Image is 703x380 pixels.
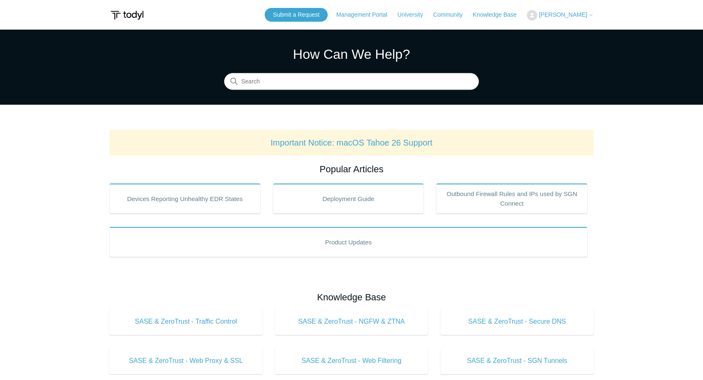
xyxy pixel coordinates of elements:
[109,162,594,176] h2: Popular Articles
[397,10,431,19] a: University
[440,308,594,335] a: SASE & ZeroTrust - Secure DNS
[109,227,587,257] a: Product Updates
[433,10,471,19] a: Community
[275,347,428,374] a: SASE & ZeroTrust - Web Filtering
[453,356,581,366] span: SASE & ZeroTrust - SGN Tunnels
[224,73,479,90] input: Search
[275,308,428,335] a: SASE & ZeroTrust - NGFW & ZTNA
[440,347,594,374] a: SASE & ZeroTrust - SGN Tunnels
[336,10,396,19] a: Management Portal
[473,10,525,19] a: Knowledge Base
[109,8,145,23] img: Todyl Support Center Help Center home page
[265,8,328,22] a: Submit a Request
[288,356,416,366] span: SASE & ZeroTrust - Web Filtering
[539,11,587,18] span: [PERSON_NAME]
[273,184,424,214] a: Deployment Guide
[109,290,594,304] h2: Knowledge Base
[527,10,594,20] button: [PERSON_NAME]
[271,138,432,147] a: Important Notice: macOS Tahoe 26 Support
[122,356,250,366] span: SASE & ZeroTrust - Web Proxy & SSL
[224,44,479,64] h1: How Can We Help?
[109,347,263,374] a: SASE & ZeroTrust - Web Proxy & SSL
[109,184,260,214] a: Devices Reporting Unhealthy EDR States
[109,308,263,335] a: SASE & ZeroTrust - Traffic Control
[453,317,581,327] span: SASE & ZeroTrust - Secure DNS
[436,184,587,214] a: Outbound Firewall Rules and IPs used by SGN Connect
[122,317,250,327] span: SASE & ZeroTrust - Traffic Control
[288,317,416,327] span: SASE & ZeroTrust - NGFW & ZTNA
